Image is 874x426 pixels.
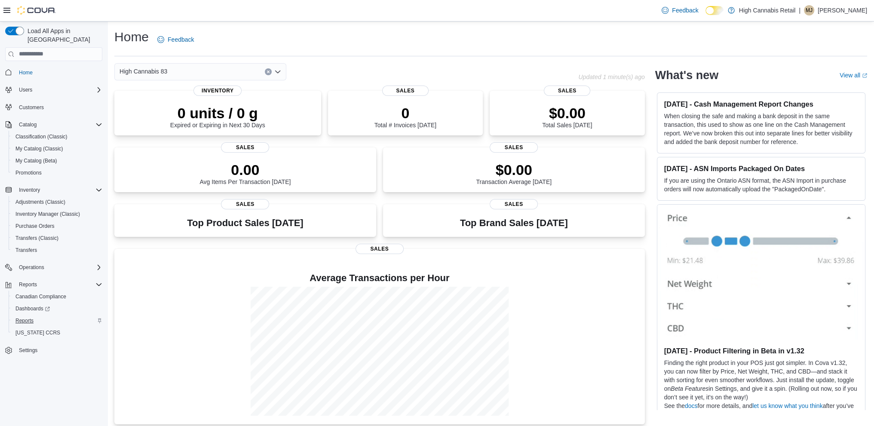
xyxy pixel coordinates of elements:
span: Transfers [15,247,37,254]
a: Promotions [12,168,45,178]
a: Dashboards [12,303,53,314]
button: Customers [2,101,106,113]
a: [US_STATE] CCRS [12,328,64,338]
button: Inventory [15,185,43,195]
span: Classification (Classic) [12,132,102,142]
span: [US_STATE] CCRS [15,329,60,336]
p: $0.00 [542,104,592,122]
button: Inventory Manager (Classic) [9,208,106,220]
button: Settings [2,344,106,356]
p: 0 [374,104,436,122]
span: Settings [19,347,37,354]
button: My Catalog (Classic) [9,143,106,155]
span: Purchase Orders [15,223,55,230]
a: Classification (Classic) [12,132,71,142]
h3: [DATE] - Cash Management Report Changes [664,100,858,108]
span: Operations [19,264,44,271]
a: Feedback [658,2,702,19]
span: Classification (Classic) [15,133,67,140]
span: Feedback [672,6,698,15]
button: Adjustments (Classic) [9,196,106,208]
span: Washington CCRS [12,328,102,338]
input: Dark Mode [705,6,724,15]
button: Canadian Compliance [9,291,106,303]
h3: Top Brand Sales [DATE] [460,218,568,228]
button: Home [2,66,106,79]
button: Transfers (Classic) [9,232,106,244]
button: Classification (Classic) [9,131,106,143]
span: Inventory Manager (Classic) [15,211,80,218]
p: High Cannabis Retail [739,5,796,15]
span: Promotions [15,169,42,176]
span: Catalog [19,121,37,128]
h3: [DATE] - Product Filtering in Beta in v1.32 [664,346,858,355]
button: Operations [2,261,106,273]
h3: [DATE] - ASN Imports Packaged On Dates [664,164,858,173]
button: [US_STATE] CCRS [9,327,106,339]
a: Settings [15,345,41,356]
p: 0.00 [199,161,291,178]
button: Reports [2,279,106,291]
span: Sales [544,86,590,96]
a: let us know what you think [752,402,822,409]
p: See the for more details, and after you’ve given it a try. [664,401,858,419]
span: Reports [19,281,37,288]
span: Settings [15,345,102,356]
span: Home [19,69,33,76]
button: Purchase Orders [9,220,106,232]
a: docs [685,402,698,409]
p: Updated 1 minute(s) ago [578,74,644,80]
p: 0 units / 0 g [170,104,265,122]
button: Users [2,84,106,96]
span: Customers [19,104,44,111]
button: Catalog [15,120,40,130]
span: MJ [806,5,813,15]
span: Inventory [15,185,102,195]
span: Reports [12,316,102,326]
span: Customers [15,102,102,113]
span: Transfers [12,245,102,255]
span: Purchase Orders [12,221,102,231]
div: Madison Johnson [804,5,814,15]
span: Dashboards [12,303,102,314]
a: Inventory Manager (Classic) [12,209,83,219]
p: When closing the safe and making a bank deposit in the same transaction, this used to show as one... [664,112,858,146]
span: Feedback [168,35,194,44]
p: If you are using the Ontario ASN format, the ASN Import in purchase orders will now automatically... [664,176,858,193]
img: Cova [17,6,56,15]
a: Feedback [154,31,197,48]
a: Transfers [12,245,40,255]
span: High Cannabis 83 [120,66,167,77]
p: [PERSON_NAME] [818,5,867,15]
p: Finding the right product in your POS just got simpler. In Cova v1.32, you can now filter by Pric... [664,359,858,401]
span: Sales [356,244,404,254]
a: Purchase Orders [12,221,58,231]
span: Adjustments (Classic) [12,197,102,207]
button: Transfers [9,244,106,256]
a: Home [15,67,36,78]
button: My Catalog (Beta) [9,155,106,167]
div: Transaction Average [DATE] [476,161,552,185]
a: Transfers (Classic) [12,233,62,243]
span: Home [15,67,102,78]
span: Promotions [12,168,102,178]
button: Clear input [265,68,272,75]
span: Load All Apps in [GEOGRAPHIC_DATA] [24,27,102,44]
div: Total # Invoices [DATE] [374,104,436,129]
h4: Average Transactions per Hour [121,273,638,283]
span: Sales [490,142,538,153]
a: Dashboards [9,303,106,315]
a: Canadian Compliance [12,291,70,302]
span: Dashboards [15,305,50,312]
span: My Catalog (Beta) [15,157,57,164]
span: Inventory [19,187,40,193]
a: My Catalog (Classic) [12,144,67,154]
span: Sales [382,86,429,96]
button: Inventory [2,184,106,196]
button: Reports [15,279,40,290]
span: Users [15,85,102,95]
span: Sales [490,199,538,209]
span: My Catalog (Classic) [15,145,63,152]
span: Canadian Compliance [12,291,102,302]
span: Operations [15,262,102,273]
